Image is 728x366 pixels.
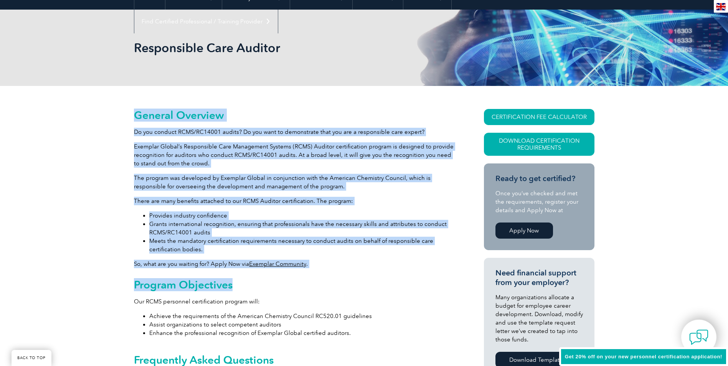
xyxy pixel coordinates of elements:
[134,354,456,366] h2: Frequently Asked Questions
[149,237,456,254] li: Meets the mandatory certification requirements necessary to conduct audits on behalf of responsib...
[134,109,456,121] h2: General Overview
[134,142,456,168] p: Exemplar Global’s Responsible Care Management Systems (RCMS) Auditor certification program is des...
[149,312,456,320] li: Achieve the requirements of the American Chemistry Council RC520.01 guidelines
[484,133,594,156] a: Download Certification Requirements
[134,40,429,55] h1: Responsible Care Auditor
[565,354,722,359] span: Get 20% off on your new personnel certification application!
[495,268,583,287] h3: Need financial support from your employer?
[134,279,456,291] h2: Program Objectives
[134,128,456,136] p: Do you conduct RCMS/RC14001 audits? Do you want to demonstrate that you are a responsible care ex...
[249,260,306,267] a: Exemplar Community
[134,297,456,306] p: Our RCMS personnel certification program will:
[149,320,456,329] li: Assist organizations to select competent auditors
[484,109,594,125] a: CERTIFICATION FEE CALCULATOR
[134,260,456,268] p: So, what are you waiting for? Apply Now via .
[689,328,708,347] img: contact-chat.png
[495,189,583,214] p: Once you’ve checked and met the requirements, register your details and Apply Now at
[134,197,456,205] p: There are many benefits attached to our RCMS Auditor certification. The program:
[134,174,456,191] p: The program was developed by Exemplar Global in conjunction with the American Chemistry Council, ...
[12,350,51,366] a: BACK TO TOP
[495,174,583,183] h3: Ready to get certified?
[716,3,726,10] img: en
[149,220,456,237] li: Grants international recognition, ensuring that professionals have the necessary skills and attri...
[149,211,456,220] li: Provides industry confidence
[495,223,553,239] a: Apply Now
[149,329,456,337] li: Enhance the professional recognition of Exemplar Global certified auditors.
[134,10,278,33] a: Find Certified Professional / Training Provider
[495,293,583,344] p: Many organizations allocate a budget for employee career development. Download, modify and use th...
